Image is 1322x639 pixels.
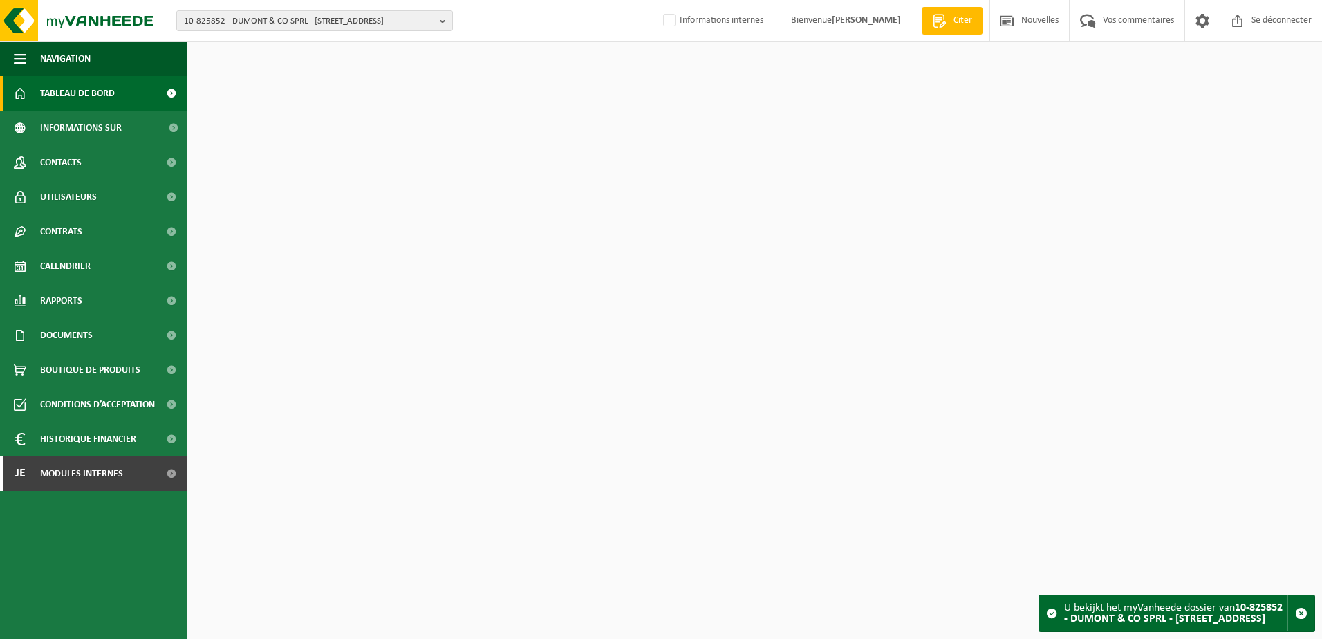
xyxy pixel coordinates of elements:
span: Historique financier [40,422,136,456]
label: Informations internes [660,10,763,31]
span: Contrats [40,214,82,249]
span: Rapports [40,284,82,318]
strong: [PERSON_NAME] [832,15,901,26]
div: U bekijkt het myVanheede dossier van [1064,595,1287,631]
span: Modules internes [40,456,123,491]
button: 10-825852 - DUMONT & CO SPRL - [STREET_ADDRESS] [176,10,453,31]
span: Citer [950,14,976,28]
span: Je [14,456,26,491]
span: Documents [40,318,93,353]
span: Conditions d’acceptation [40,387,155,422]
font: Bienvenue [791,15,901,26]
span: Informations sur l’entreprise [40,111,160,145]
span: Navigation [40,41,91,76]
a: Citer [922,7,983,35]
span: 10-825852 - DUMONT & CO SPRL - [STREET_ADDRESS] [184,11,434,32]
span: Tableau de bord [40,76,115,111]
span: Boutique de produits [40,353,140,387]
span: Contacts [40,145,82,180]
strong: 10-825852 - DUMONT & CO SPRL - [STREET_ADDRESS] [1064,602,1283,624]
span: Calendrier [40,249,91,284]
span: Utilisateurs [40,180,97,214]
